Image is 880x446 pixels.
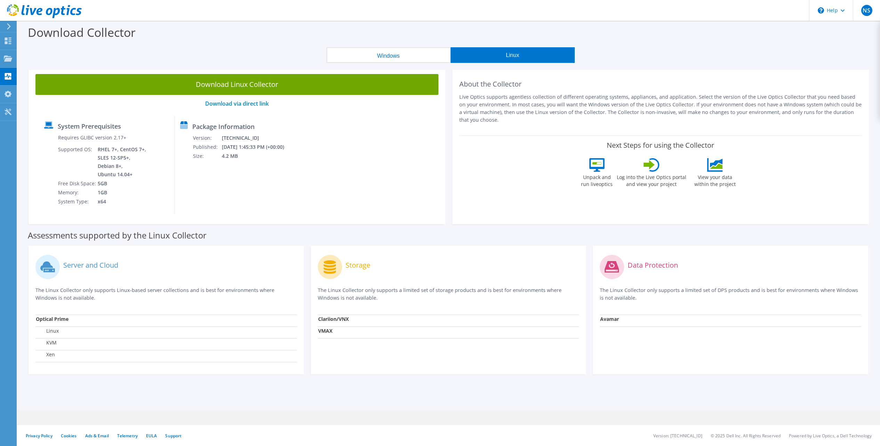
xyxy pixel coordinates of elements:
[318,286,579,302] p: The Linux Collector only supports a limited set of storage products and is best for environments ...
[36,316,68,322] strong: Optical Prime
[221,143,293,152] td: [DATE] 1:45:33 PM (+00:00)
[221,133,293,143] td: [TECHNICAL_ID]
[165,433,181,439] a: Support
[205,100,269,107] a: Download via direct link
[318,327,332,334] strong: VMAX
[58,145,97,179] td: Supported OS:
[193,152,221,161] td: Size:
[36,351,55,358] label: Xen
[600,316,619,322] strong: Avamar
[192,123,255,130] label: Package Information
[861,5,872,16] span: NS
[97,145,147,179] td: RHEL 7+, CentOS 7+, SLES 12-SP5+, Debian 8+, Ubuntu 14.04+
[97,188,147,197] td: 1GB
[58,123,121,130] label: System Prerequisites
[193,133,221,143] td: Version:
[117,433,138,439] a: Telemetry
[346,262,370,269] label: Storage
[690,172,740,188] label: View your data within the project
[146,433,157,439] a: EULA
[28,232,207,239] label: Assessments supported by the Linux Collector
[35,286,297,302] p: The Linux Collector only supports Linux-based server collections and is best for environments whe...
[459,80,862,88] h2: About the Collector
[581,172,613,188] label: Unpack and run liveoptics
[58,197,97,206] td: System Type:
[61,433,77,439] a: Cookies
[711,433,781,439] li: © 2025 Dell Inc. All Rights Reserved
[97,179,147,188] td: 5GB
[58,179,97,188] td: Free Disk Space:
[63,262,118,269] label: Server and Cloud
[58,188,97,197] td: Memory:
[97,197,147,206] td: x64
[221,152,293,161] td: 4.2 MB
[653,433,702,439] li: Version: [TECHNICAL_ID]
[616,172,687,188] label: Log into the Live Optics portal and view your project
[818,7,824,14] svg: \n
[58,134,126,141] label: Requires GLIBC version 2.17+
[28,24,136,40] label: Download Collector
[600,286,861,302] p: The Linux Collector only supports a limited set of DPS products and is best for environments wher...
[459,93,862,124] p: Live Optics supports agentless collection of different operating systems, appliances, and applica...
[85,433,109,439] a: Ads & Email
[193,143,221,152] td: Published:
[789,433,872,439] li: Powered by Live Optics, a Dell Technology
[326,47,451,63] button: Windows
[628,262,678,269] label: Data Protection
[36,339,57,346] label: KVM
[607,141,714,149] label: Next Steps for using the Collector
[451,47,575,63] button: Linux
[26,433,53,439] a: Privacy Policy
[35,74,438,95] a: Download Linux Collector
[318,316,349,322] strong: Clariion/VNX
[36,327,59,334] label: Linux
